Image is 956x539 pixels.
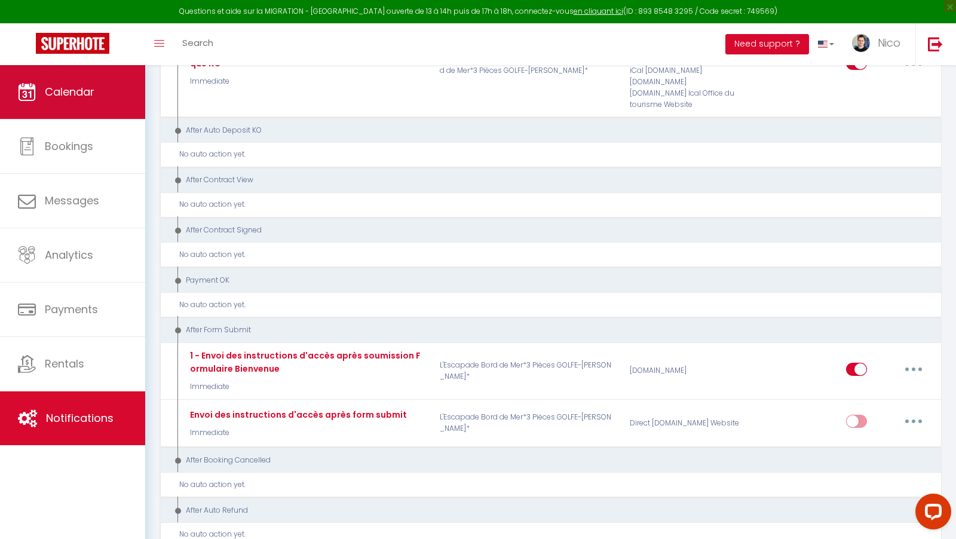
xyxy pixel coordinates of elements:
[179,249,931,261] div: No auto action yet.
[187,76,424,87] p: Immediate
[906,489,956,539] iframe: LiveChat chat widget
[574,6,623,16] a: en cliquant ici
[173,23,222,65] a: Search
[171,275,916,286] div: Payment OK
[852,34,870,52] img: ...
[171,455,916,466] div: After Booking Cancelled
[187,427,407,439] p: Immediate
[622,349,749,393] div: [DOMAIN_NAME]
[171,225,916,236] div: After Contract Signed
[179,149,931,160] div: No auto action yet.
[432,349,622,393] p: L'Escapade Bord de Mer*3 Pièces GOLFE-[PERSON_NAME]*
[878,35,900,50] span: Nico
[622,406,749,440] div: Direct [DOMAIN_NAME] Website
[45,302,98,317] span: Payments
[45,139,93,154] span: Bookings
[187,349,424,375] div: 1 - Envoi des instructions d'accès après soumission Formulaire Bienvenue
[45,84,94,99] span: Calendar
[928,36,943,51] img: logout
[45,193,99,208] span: Messages
[725,34,809,54] button: Need support ?
[46,411,114,425] span: Notifications
[45,356,84,371] span: Rentals
[843,23,915,65] a: ... Nico
[171,125,916,136] div: After Auto Deposit KO
[187,381,424,393] p: Immediate
[36,33,109,54] img: Super Booking
[622,20,749,111] div: Direct [DOMAIN_NAME] [DOMAIN_NAME] Chalet montagne Expedia Gite de France Homeaway Homeaway iCal ...
[179,299,931,311] div: No auto action yet.
[179,479,931,491] div: No auto action yet.
[182,36,213,49] span: Search
[171,174,916,186] div: After Contract View
[171,324,916,336] div: After Form Submit
[432,20,622,111] p: DUPLEX "LE [DEMOGRAPHIC_DATA]" L'Escapade Bord de Mer*3 Pièces GOLFE-[PERSON_NAME]*
[179,199,931,210] div: No auto action yet.
[171,505,916,516] div: After Auto Refund
[432,406,622,440] p: L'Escapade Bord de Mer*3 Pièces GOLFE-[PERSON_NAME]*
[187,408,407,421] div: Envoi des instructions d'accès après form submit
[45,247,93,262] span: Analytics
